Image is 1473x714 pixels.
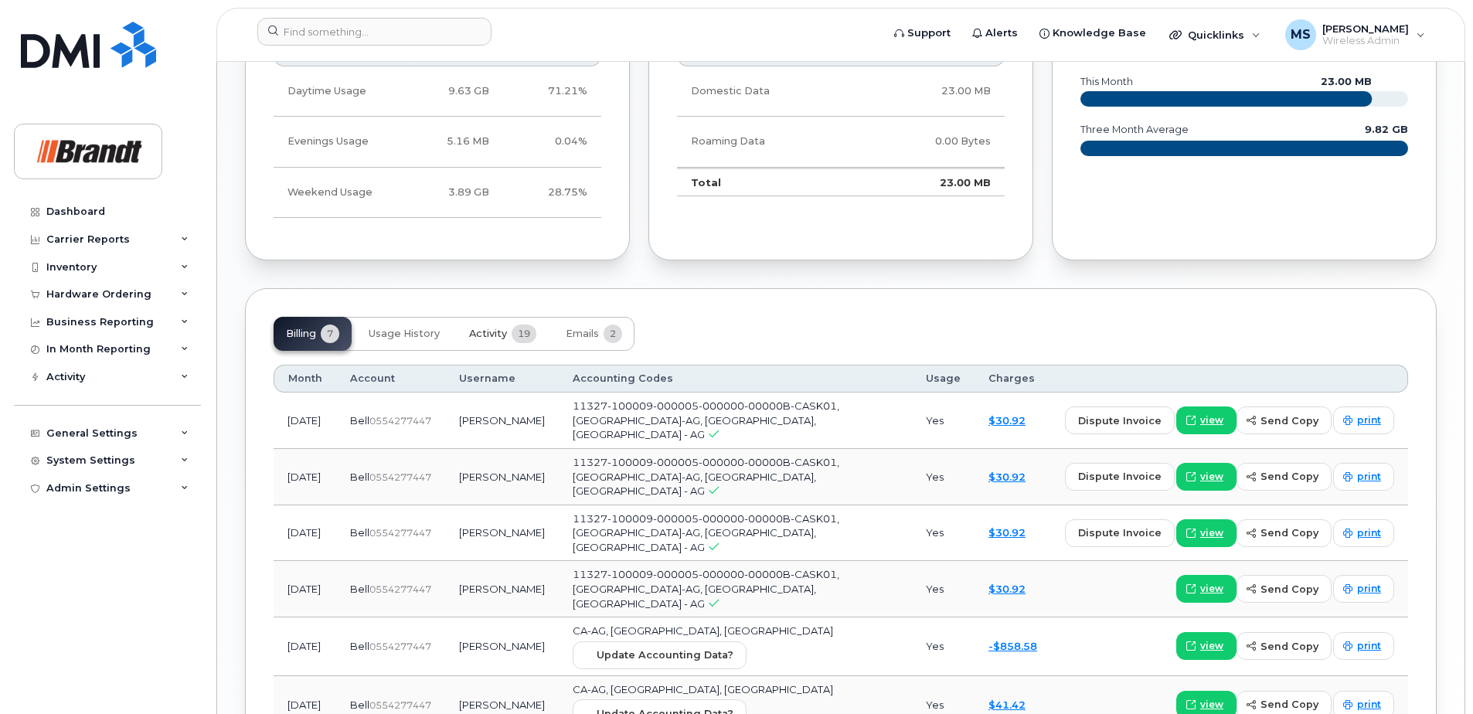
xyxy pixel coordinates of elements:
tr: Friday from 6:00pm to Monday 8:00am [274,168,601,218]
a: $30.92 [988,471,1026,483]
span: CA-AG, [GEOGRAPHIC_DATA], [GEOGRAPHIC_DATA] [573,683,833,695]
input: Find something... [257,18,492,46]
td: [DATE] [274,505,336,562]
span: Quicklinks [1188,29,1244,41]
td: 9.63 GB [394,66,503,117]
a: print [1333,519,1394,547]
a: Knowledge Base [1029,18,1157,49]
span: [PERSON_NAME] [1322,22,1409,35]
td: [DATE] [274,617,336,676]
th: Usage [912,365,975,393]
span: 11327-100009-000005-000000-00000B-CASK01, [GEOGRAPHIC_DATA]-AG, [GEOGRAPHIC_DATA], [GEOGRAPHIC_DA... [573,399,839,440]
span: Wireless Admin [1322,35,1409,47]
a: view [1176,519,1237,547]
button: dispute invoice [1065,463,1175,491]
span: Bell [350,526,369,539]
span: print [1357,526,1381,540]
span: send copy [1260,639,1318,654]
span: send copy [1260,469,1318,484]
text: 9.82 GB [1365,124,1408,135]
td: Yes [912,561,975,617]
td: [PERSON_NAME] [445,449,559,505]
td: [DATE] [274,449,336,505]
td: Yes [912,617,975,676]
button: send copy [1237,406,1332,434]
span: Bell [350,640,369,652]
text: 23.00 MB [1321,76,1372,87]
span: dispute invoice [1078,413,1162,428]
a: view [1176,632,1237,660]
text: this month [1080,76,1133,87]
span: print [1357,639,1381,653]
span: CA-AG, [GEOGRAPHIC_DATA], [GEOGRAPHIC_DATA] [573,624,833,637]
td: 28.75% [503,168,601,218]
span: 2 [604,325,622,343]
td: 71.21% [503,66,601,117]
a: print [1333,632,1394,660]
a: view [1176,575,1237,603]
span: 0554277447 [369,583,431,595]
span: send copy [1260,582,1318,597]
td: [PERSON_NAME] [445,561,559,617]
span: Bell [350,414,369,427]
div: Megan Scheel [1274,19,1436,50]
a: print [1333,406,1394,434]
span: Knowledge Base [1053,25,1146,41]
td: Domestic Data [677,66,861,117]
span: Update Accounting Data? [597,648,733,662]
th: Charges [975,365,1051,393]
td: 0.00 Bytes [861,117,1005,167]
tr: Weekdays from 6:00pm to 8:00am [274,117,601,167]
span: 0554277447 [369,641,431,652]
span: view [1200,526,1223,540]
td: [DATE] [274,561,336,617]
span: MS [1291,25,1311,44]
button: dispute invoice [1065,519,1175,547]
span: Bell [350,471,369,483]
td: Daytime Usage [274,66,394,117]
a: print [1333,463,1394,491]
a: -$858.58 [988,640,1037,652]
button: dispute invoice [1065,406,1175,434]
span: view [1200,582,1223,596]
td: 23.00 MB [861,66,1005,117]
span: print [1357,470,1381,484]
a: $30.92 [988,583,1026,595]
td: Weekend Usage [274,168,394,218]
span: 0554277447 [369,527,431,539]
td: 23.00 MB [861,168,1005,197]
td: Roaming Data [677,117,861,167]
td: 5.16 MB [394,117,503,167]
span: send copy [1260,697,1318,712]
button: send copy [1237,463,1332,491]
td: Total [677,168,861,197]
span: Emails [566,328,599,340]
text: three month average [1080,124,1189,135]
a: view [1176,406,1237,434]
th: Accounting Codes [559,365,912,393]
div: Quicklinks [1158,19,1271,50]
td: 0.04% [503,117,601,167]
span: 0554277447 [369,699,431,711]
span: 0554277447 [369,415,431,427]
td: 3.89 GB [394,168,503,218]
a: print [1333,575,1394,603]
span: Alerts [985,25,1018,41]
button: send copy [1237,632,1332,660]
span: Activity [469,328,507,340]
span: dispute invoice [1078,469,1162,484]
span: Bell [350,699,369,711]
td: [PERSON_NAME] [445,393,559,449]
span: 19 [512,325,536,343]
td: [DATE] [274,393,336,449]
a: $30.92 [988,526,1026,539]
th: Month [274,365,336,393]
td: [PERSON_NAME] [445,617,559,676]
span: view [1200,470,1223,484]
td: Evenings Usage [274,117,394,167]
td: Yes [912,449,975,505]
span: print [1357,582,1381,596]
button: send copy [1237,575,1332,603]
td: Yes [912,393,975,449]
span: dispute invoice [1078,525,1162,540]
